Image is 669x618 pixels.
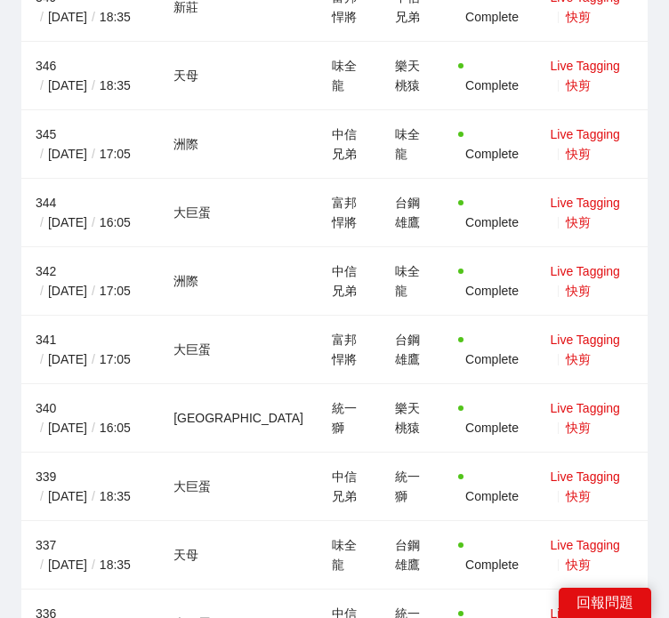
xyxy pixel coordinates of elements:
span: / [36,284,48,298]
a: Live Tagging [551,538,620,552]
span: / [87,558,100,572]
span: Complete [465,78,519,92]
span: Complete [465,215,519,229]
td: 342 [DATE] 17:05 [21,247,159,316]
td: 洲際 [159,110,318,179]
span: / [87,489,100,503]
td: 大巨蛋 [159,316,318,384]
a: 快剪 [566,558,591,572]
td: 大巨蛋 [159,453,318,521]
span: / [87,421,100,435]
td: 味全龍 [318,521,381,590]
div: 回報問題 [559,588,651,618]
span: Complete [465,558,519,572]
td: 台鋼雄鷹 [381,521,444,590]
span: / [87,78,100,92]
td: 統一獅 [381,453,444,521]
td: 天母 [159,521,318,590]
span: Complete [465,10,519,24]
span: / [87,215,100,229]
span: Complete [465,147,519,161]
span: / [36,489,48,503]
span: / [87,10,100,24]
td: 味全龍 [318,42,381,110]
span: Complete [465,352,519,366]
td: 洲際 [159,247,318,316]
td: 337 [DATE] 18:35 [21,521,159,590]
span: / [36,147,48,161]
td: 富邦悍將 [318,179,381,247]
span: / [87,147,100,161]
td: 味全龍 [381,247,444,316]
span: Complete [465,284,519,298]
a: Live Tagging [551,470,620,484]
td: 天母 [159,42,318,110]
a: Live Tagging [551,401,620,415]
a: Live Tagging [551,127,620,141]
a: 快剪 [566,147,591,161]
span: / [87,284,100,298]
td: 樂天桃猿 [381,384,444,453]
a: 快剪 [566,421,591,435]
td: 大巨蛋 [159,179,318,247]
span: / [36,78,48,92]
td: [GEOGRAPHIC_DATA] [159,384,318,453]
td: 富邦悍將 [318,316,381,384]
span: / [36,10,48,24]
td: 中信兄弟 [318,247,381,316]
a: 快剪 [566,10,591,24]
a: Live Tagging [551,264,620,278]
td: 樂天桃猿 [381,42,444,110]
span: Complete [465,421,519,435]
td: 統一獅 [318,384,381,453]
td: 台鋼雄鷹 [381,179,444,247]
a: 快剪 [566,352,591,366]
td: 344 [DATE] 16:05 [21,179,159,247]
td: 中信兄弟 [318,453,381,521]
a: Live Tagging [551,59,620,73]
td: 339 [DATE] 18:35 [21,453,159,521]
span: / [36,215,48,229]
td: 台鋼雄鷹 [381,316,444,384]
a: Live Tagging [551,333,620,347]
td: 味全龍 [381,110,444,179]
td: 346 [DATE] 18:35 [21,42,159,110]
td: 中信兄弟 [318,110,381,179]
span: Complete [465,489,519,503]
span: / [36,421,48,435]
span: / [87,352,100,366]
span: / [36,558,48,572]
a: 快剪 [566,215,591,229]
a: 快剪 [566,78,591,92]
a: Live Tagging [551,196,620,210]
span: / [36,352,48,366]
td: 341 [DATE] 17:05 [21,316,159,384]
td: 340 [DATE] 16:05 [21,384,159,453]
td: 345 [DATE] 17:05 [21,110,159,179]
a: 快剪 [566,284,591,298]
a: 快剪 [566,489,591,503]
